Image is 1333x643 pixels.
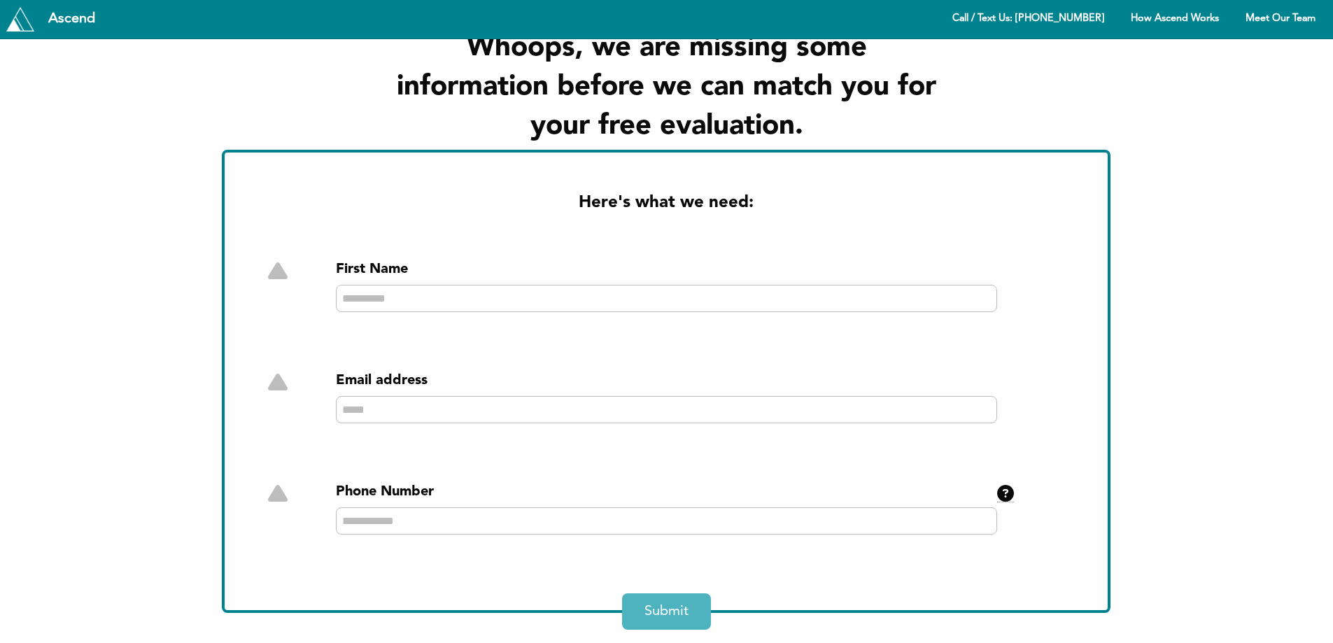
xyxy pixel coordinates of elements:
a: Meet Our Team [1234,6,1327,33]
h1: Whoops, we are missing some information before we can match you for your free evaluation. [387,29,947,146]
button: Submit [622,593,711,630]
h2: Here's what we need: [269,192,1063,215]
div: Ascend [37,12,106,26]
a: Call / Text Us: [PHONE_NUMBER] [940,6,1116,33]
div: Phone Number [336,482,997,502]
a: Tryascend.com Ascend [3,3,110,34]
div: First Name [336,260,997,279]
div: Email address [336,371,997,390]
a: How Ascend Works [1119,6,1231,33]
img: Tryascend.com [6,7,34,31]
